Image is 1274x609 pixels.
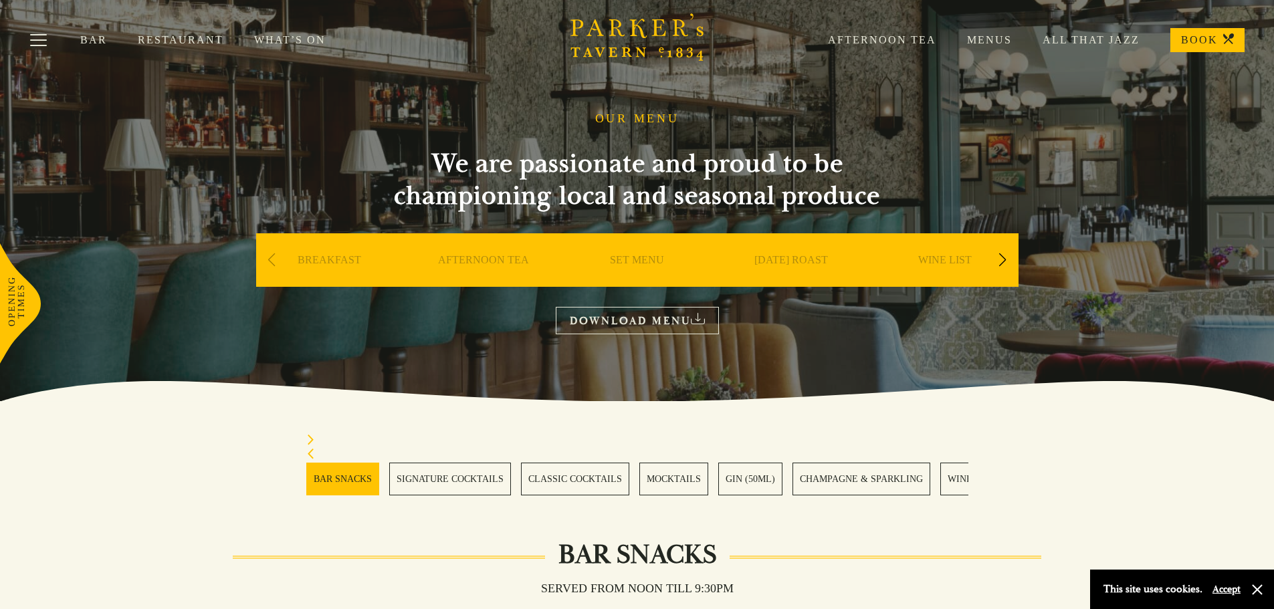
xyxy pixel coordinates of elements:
h2: We are passionate and proud to be championing local and seasonal produce [370,148,905,212]
a: 7 / 28 [940,463,985,495]
div: Next slide [306,435,968,449]
p: This site uses cookies. [1103,580,1202,599]
a: 1 / 28 [306,463,379,495]
a: 5 / 28 [718,463,782,495]
a: 3 / 28 [521,463,629,495]
div: Next slide [994,245,1012,275]
div: 2 / 9 [410,233,557,327]
a: BREAKFAST [298,253,361,307]
div: 1 / 9 [256,233,403,327]
a: [DATE] ROAST [754,253,828,307]
a: SET MENU [610,253,664,307]
a: 6 / 28 [792,463,930,495]
div: Previous slide [263,245,281,275]
div: 5 / 9 [871,233,1019,327]
h3: Served from noon till 9:30pm [528,581,747,596]
button: Accept [1212,583,1241,596]
h1: OUR MENU [595,112,679,126]
a: 4 / 28 [639,463,708,495]
button: Close and accept [1251,583,1264,596]
a: AFTERNOON TEA [438,253,529,307]
div: 4 / 9 [718,233,865,327]
h2: Bar Snacks [545,539,730,571]
a: 2 / 28 [389,463,511,495]
div: 3 / 9 [564,233,711,327]
div: Previous slide [306,449,968,463]
a: DOWNLOAD MENU [556,307,719,334]
a: WINE LIST [918,253,972,307]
